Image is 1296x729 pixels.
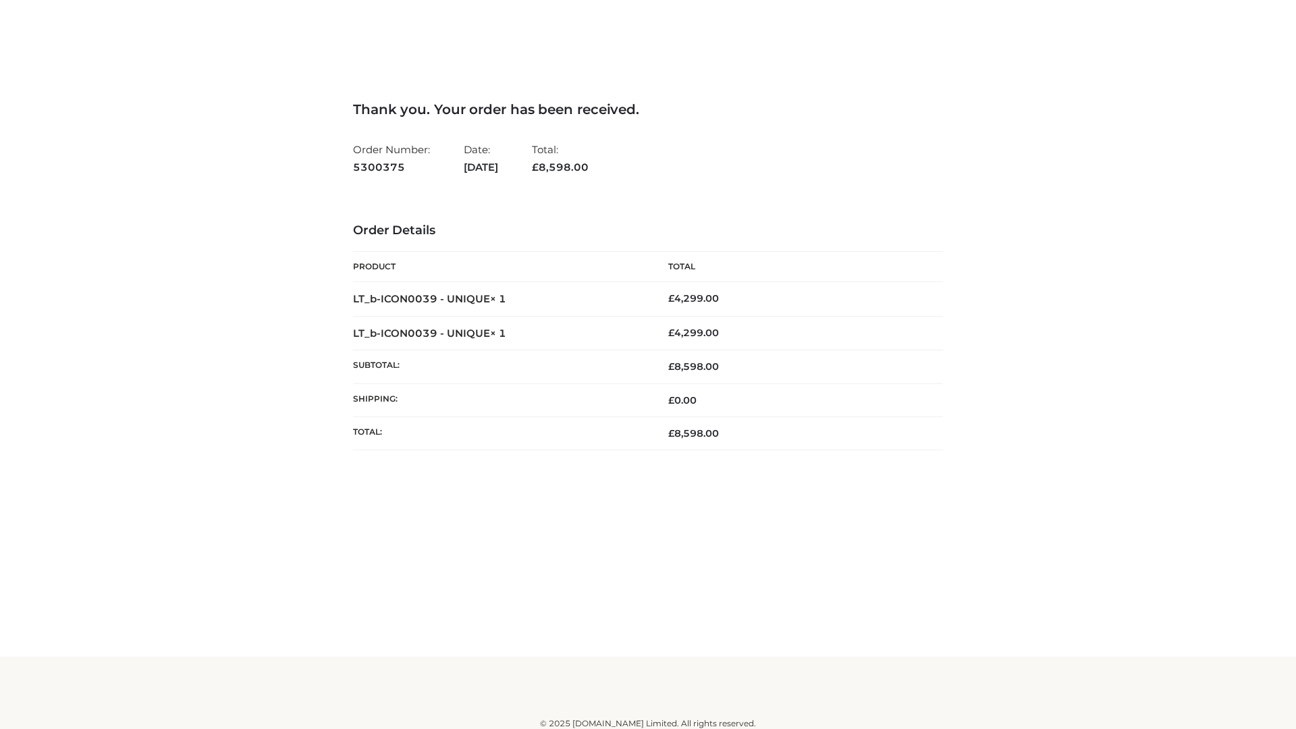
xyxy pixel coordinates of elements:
bdi: 4,299.00 [668,327,719,339]
th: Total [648,252,943,282]
li: Order Number: [353,138,430,179]
span: £ [532,161,539,173]
span: 8,598.00 [668,360,719,373]
th: Product [353,252,648,282]
th: Subtotal: [353,350,648,383]
strong: × 1 [490,327,506,340]
span: 8,598.00 [532,161,589,173]
strong: LT_b-ICON0039 - UNIQUE [353,292,506,305]
th: Total: [353,416,648,450]
strong: 5300375 [353,159,430,176]
h3: Order Details [353,223,943,238]
h3: Thank you. Your order has been received. [353,101,943,117]
bdi: 0.00 [668,394,697,406]
li: Total: [532,138,589,179]
th: Shipping: [353,383,648,416]
strong: × 1 [490,292,506,305]
bdi: 4,299.00 [668,292,719,304]
span: £ [668,292,674,304]
strong: LT_b-ICON0039 - UNIQUE [353,327,506,340]
li: Date: [464,138,498,179]
strong: [DATE] [464,159,498,176]
span: £ [668,394,674,406]
span: £ [668,360,674,373]
span: £ [668,427,674,439]
span: £ [668,327,674,339]
span: 8,598.00 [668,427,719,439]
